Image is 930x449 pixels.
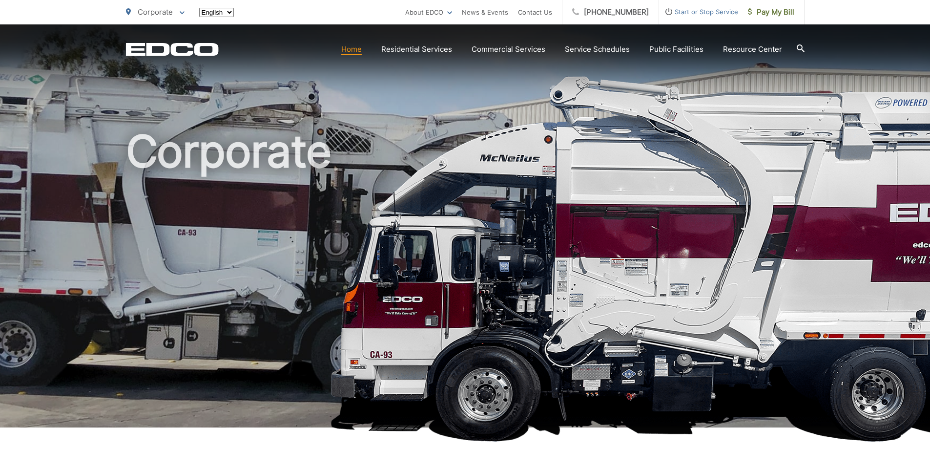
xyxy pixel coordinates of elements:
[126,43,219,56] a: EDCD logo. Return to the homepage.
[723,43,782,55] a: Resource Center
[748,6,794,18] span: Pay My Bill
[462,6,508,18] a: News & Events
[565,43,630,55] a: Service Schedules
[138,7,173,17] span: Corporate
[199,8,234,17] select: Select a language
[341,43,362,55] a: Home
[472,43,545,55] a: Commercial Services
[518,6,552,18] a: Contact Us
[405,6,452,18] a: About EDCO
[126,127,805,436] h1: Corporate
[649,43,703,55] a: Public Facilities
[381,43,452,55] a: Residential Services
